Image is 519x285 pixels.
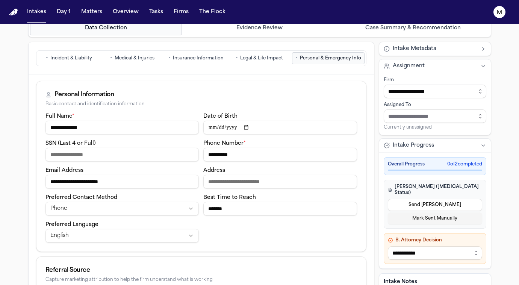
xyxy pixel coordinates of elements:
input: Email address [45,175,199,188]
input: Date of birth [203,121,357,134]
nav: Intake steps [30,21,489,35]
label: Preferred Contact Method [45,195,117,200]
input: Phone number [203,148,357,161]
h4: [PERSON_NAME] ([MEDICAL_DATA] Status) [388,184,482,196]
div: Assigned To [384,102,486,108]
span: • [295,55,298,62]
span: Overall Progress [388,161,425,167]
img: Finch Logo [9,9,18,16]
button: Day 1 [54,5,74,19]
button: Matters [78,5,105,19]
input: Best time to reach [203,202,357,215]
input: Assign to staff member [384,109,486,123]
label: Full Name [45,114,74,119]
button: Intake Metadata [379,42,491,56]
div: Capture marketing attribution to help the firm understand what is working [45,277,357,283]
button: Go to Insurance Information [165,52,227,64]
span: • [46,55,48,62]
div: Basic contact and identification information [45,102,357,107]
button: Intake Progress [379,139,491,152]
button: Go to Personal & Emergency Info [292,52,365,64]
h4: B. Attorney Decision [388,237,482,243]
button: Intakes [24,5,49,19]
button: Send [PERSON_NAME] [388,199,482,211]
div: Referral Source [45,266,357,275]
span: Intake Metadata [393,45,436,53]
label: Date of Birth [203,114,238,119]
span: • [168,55,171,62]
input: Full name [45,121,199,134]
button: Tasks [146,5,166,19]
span: Insurance Information [173,55,224,61]
button: Generate Summary & Recommendation [280,14,377,66]
input: SSN [45,148,199,161]
button: Overview [110,5,142,19]
button: Go to Case Summary & Recommendation step [337,21,489,35]
label: Address [203,168,225,173]
span: Legal & Life Impact [240,55,283,61]
button: Assignment [379,59,491,73]
span: 0 of 2 completed [447,161,482,167]
span: Currently unassigned [384,124,432,130]
label: SSN (Last 4 or Full) [45,141,96,146]
span: • [110,55,112,62]
div: Firm [384,77,486,83]
label: Best Time to Reach [203,195,256,200]
label: Phone Number [203,141,246,146]
button: Go to Evidence Review step [183,21,336,35]
button: Go to Legal & Life Impact [228,52,291,64]
div: Personal Information [54,90,114,99]
span: • [236,55,238,62]
button: Go to Incident & Liability [38,52,100,64]
input: Address [203,175,357,188]
button: Mark Sent Manually [388,212,482,224]
a: Home [9,9,18,16]
span: Assignment [393,62,425,70]
span: Incident & Liability [50,55,92,61]
button: Go to Medical & Injuries [101,52,163,64]
button: Firms [171,5,192,19]
label: Preferred Language [45,222,98,227]
button: The Flock [196,5,228,19]
span: Intake Progress [393,142,434,149]
label: Email Address [45,168,83,173]
input: Select firm [384,85,486,98]
span: Medical & Injuries [115,55,154,61]
span: Personal & Emergency Info [300,55,361,61]
button: Go to Data Collection step [30,21,182,35]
